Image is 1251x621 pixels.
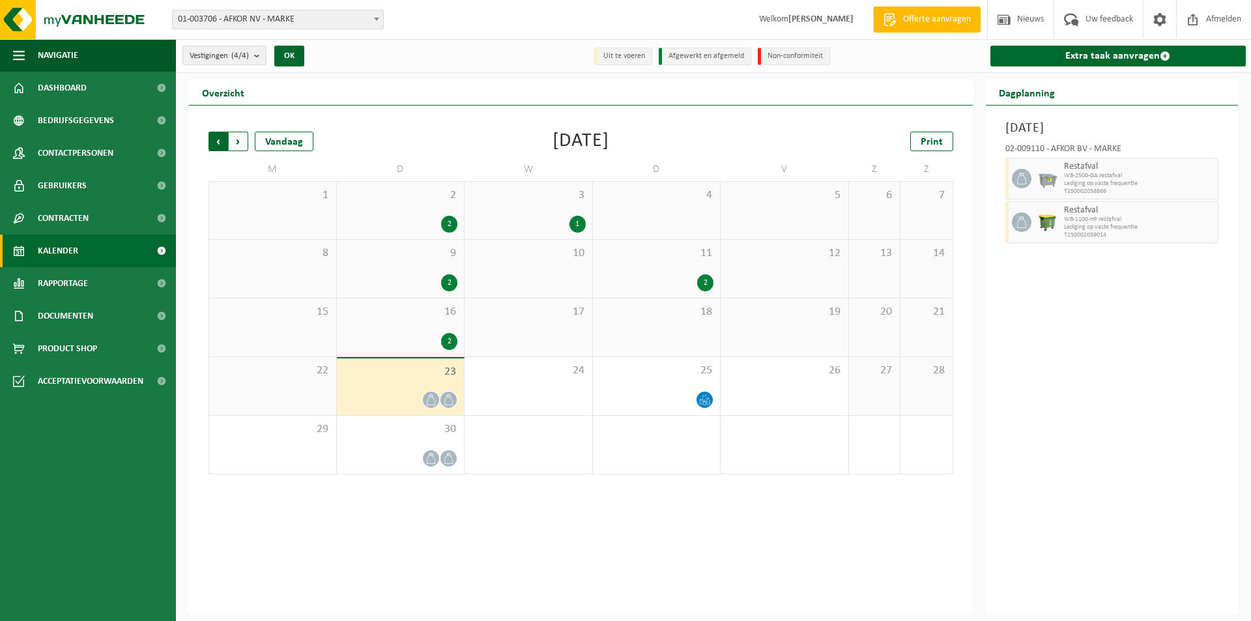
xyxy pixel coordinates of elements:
[38,235,78,267] span: Kalender
[1005,119,1219,138] h3: [DATE]
[990,46,1246,66] a: Extra taak aanvragen
[343,422,458,437] span: 30
[907,246,945,261] span: 14
[190,46,249,66] span: Vestigingen
[38,137,113,169] span: Contactpersonen
[471,246,586,261] span: 10
[599,188,714,203] span: 4
[900,13,974,26] span: Offerte aanvragen
[727,364,842,378] span: 26
[337,158,465,181] td: D
[343,188,458,203] span: 2
[900,158,953,181] td: Z
[1064,216,1215,224] span: WB-1100-HP restafval
[465,158,593,181] td: W
[599,305,714,319] span: 18
[1005,145,1219,158] div: 02-009110 - AFKOR BV - MARKE
[599,246,714,261] span: 11
[727,188,842,203] span: 5
[1064,231,1215,239] span: T250002059014
[471,305,586,319] span: 17
[1064,180,1215,188] span: Lediging op vaste frequentie
[231,51,249,60] count: (4/4)
[721,158,849,181] td: V
[441,216,457,233] div: 2
[1064,162,1215,172] span: Restafval
[856,364,894,378] span: 27
[907,188,945,203] span: 7
[216,422,330,437] span: 29
[208,158,337,181] td: M
[173,10,383,29] span: 01-003706 - AFKOR NV - MARKE
[216,246,330,261] span: 8
[229,132,248,151] span: Volgende
[873,7,981,33] a: Offerte aanvragen
[727,246,842,261] span: 12
[907,364,945,378] span: 28
[856,246,894,261] span: 13
[910,132,953,151] a: Print
[594,48,652,65] li: Uit te voeren
[593,158,721,181] td: D
[38,169,87,202] span: Gebruikers
[182,46,266,65] button: Vestigingen(4/4)
[38,104,114,137] span: Bedrijfsgegevens
[38,39,78,72] span: Navigatie
[216,188,330,203] span: 1
[189,79,257,105] h2: Overzicht
[727,305,842,319] span: 19
[1038,212,1057,232] img: WB-1100-HPE-GN-50
[216,305,330,319] span: 15
[38,267,88,300] span: Rapportage
[659,48,751,65] li: Afgewerkt en afgemeld
[343,246,458,261] span: 9
[38,365,143,397] span: Acceptatievoorwaarden
[569,216,586,233] div: 1
[1064,172,1215,180] span: WB-2500-GA restafval
[343,365,458,379] span: 23
[216,364,330,378] span: 22
[697,274,713,291] div: 2
[255,132,313,151] div: Vandaag
[599,364,714,378] span: 25
[38,332,97,365] span: Product Shop
[441,274,457,291] div: 2
[921,137,943,147] span: Print
[274,46,304,66] button: OK
[1064,224,1215,231] span: Lediging op vaste frequentie
[208,132,228,151] span: Vorige
[907,305,945,319] span: 21
[856,188,894,203] span: 6
[38,72,87,104] span: Dashboard
[441,333,457,350] div: 2
[788,14,854,24] strong: [PERSON_NAME]
[986,79,1068,105] h2: Dagplanning
[849,158,901,181] td: Z
[553,132,609,151] div: [DATE]
[758,48,830,65] li: Non-conformiteit
[38,300,93,332] span: Documenten
[471,188,586,203] span: 3
[856,305,894,319] span: 20
[1038,169,1057,188] img: WB-2500-GAL-GY-01
[1064,188,1215,195] span: T250002058866
[1064,205,1215,216] span: Restafval
[343,305,458,319] span: 16
[38,202,89,235] span: Contracten
[172,10,384,29] span: 01-003706 - AFKOR NV - MARKE
[471,364,586,378] span: 24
